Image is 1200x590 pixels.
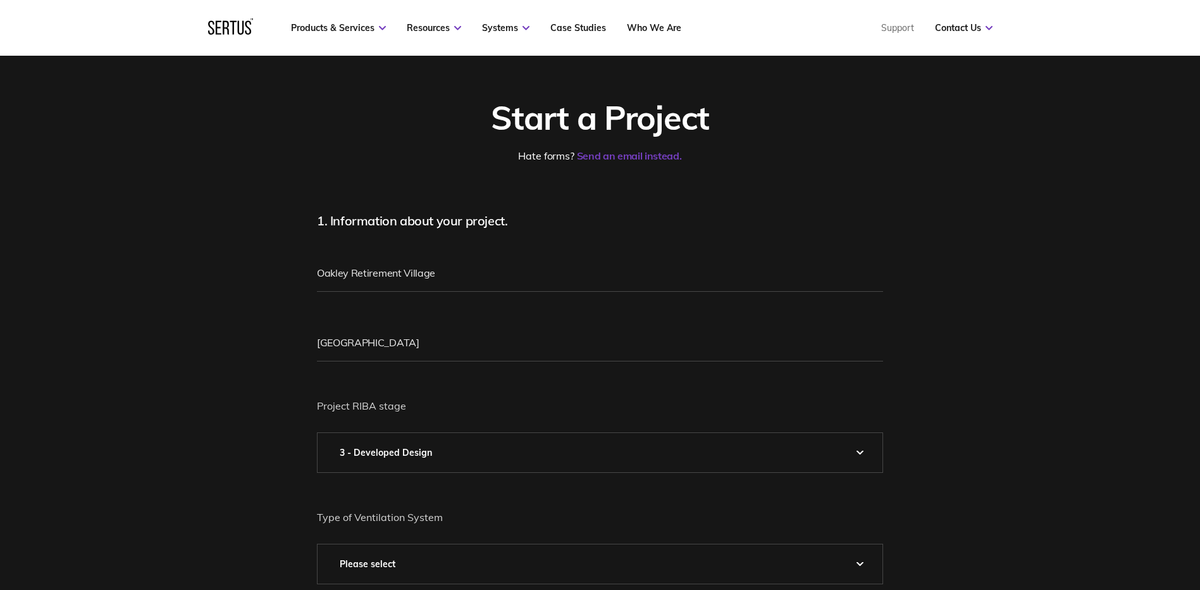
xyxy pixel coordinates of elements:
[407,22,461,34] a: Resources
[935,22,993,34] a: Contact Us
[881,22,914,34] a: Support
[317,149,883,162] div: Hate forms?
[317,399,406,412] span: Project RIBA stage
[317,511,443,524] span: Type of Ventilation System
[317,97,883,138] div: Start a Project
[482,22,529,34] a: Systems
[577,149,682,162] a: Send an email instead.
[317,213,507,229] span: 1. Information about your project.
[550,22,606,34] a: Case Studies
[972,443,1200,590] iframe: Chat Widget
[291,22,386,34] a: Products & Services
[627,22,681,34] a: Who We Are
[317,254,883,292] input: Project Name**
